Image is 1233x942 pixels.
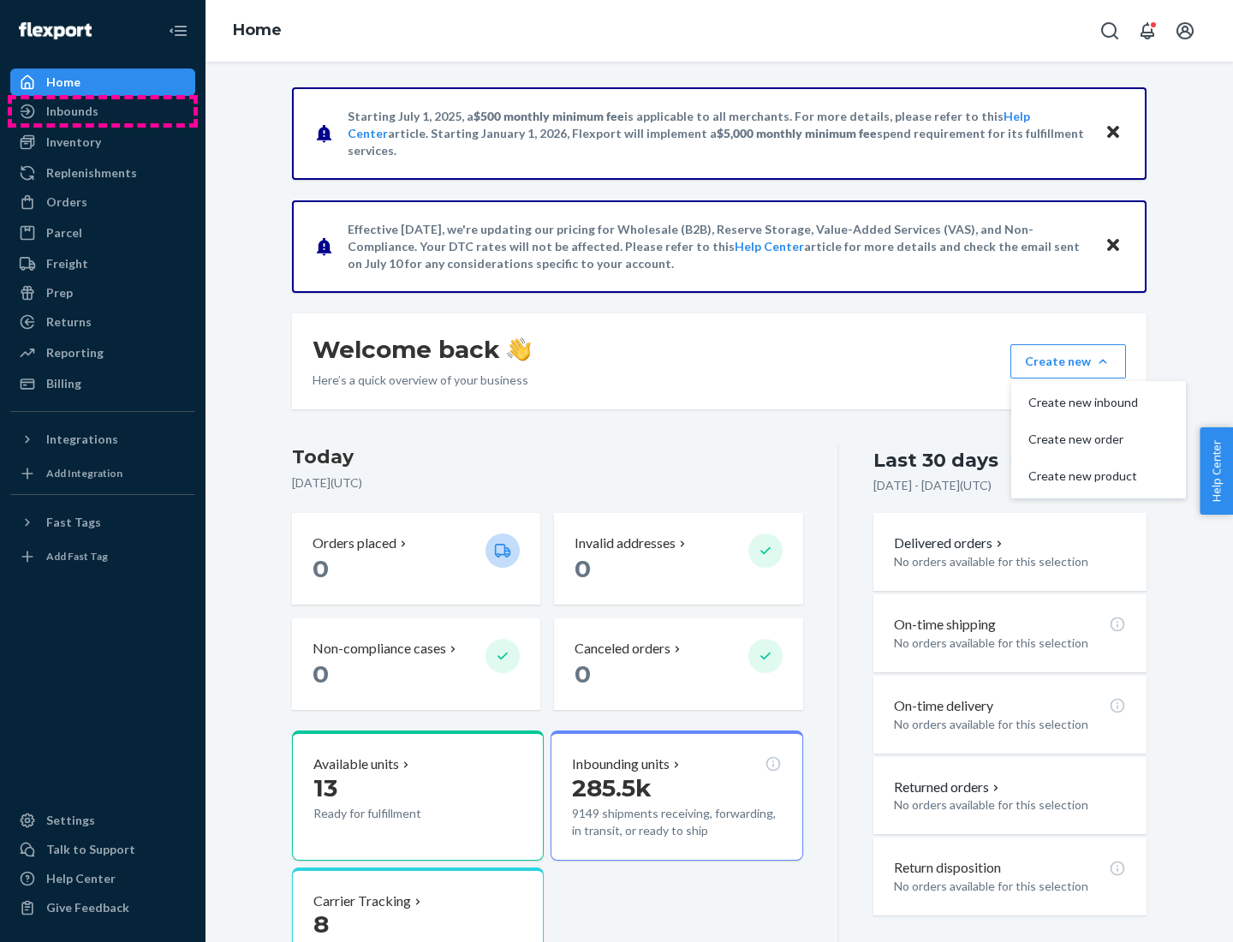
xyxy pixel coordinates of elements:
[313,754,399,774] p: Available units
[575,639,670,659] p: Canceled orders
[10,426,195,453] button: Integrations
[10,339,195,367] a: Reporting
[507,337,531,361] img: hand-wave emoji
[894,858,1001,878] p: Return disposition
[572,773,652,802] span: 285.5k
[313,372,531,389] p: Here’s a quick overview of your business
[46,466,122,480] div: Add Integration
[10,250,195,277] a: Freight
[161,14,195,48] button: Close Navigation
[46,431,118,448] div: Integrations
[575,659,591,689] span: 0
[873,477,992,494] p: [DATE] - [DATE] ( UTC )
[46,899,129,916] div: Give Feedback
[10,69,195,96] a: Home
[292,730,544,861] button: Available units13Ready for fulfillment
[894,553,1126,570] p: No orders available for this selection
[313,534,396,553] p: Orders placed
[313,639,446,659] p: Non-compliance cases
[46,344,104,361] div: Reporting
[219,6,295,56] ol: breadcrumbs
[46,194,87,211] div: Orders
[1028,470,1138,482] span: Create new product
[46,841,135,858] div: Talk to Support
[10,807,195,834] a: Settings
[292,474,803,492] p: [DATE] ( UTC )
[46,375,81,392] div: Billing
[348,108,1088,159] p: Starting July 1, 2025, a is applicable to all merchants. For more details, please refer to this a...
[551,730,802,861] button: Inbounding units285.5k9149 shipments receiving, forwarding, in transit, or ready to ship
[313,334,531,365] h1: Welcome back
[572,805,781,839] p: 9149 shipments receiving, forwarding, in transit, or ready to ship
[474,109,624,123] span: $500 monthly minimum fee
[46,514,101,531] div: Fast Tags
[10,159,195,187] a: Replenishments
[554,513,802,605] button: Invalid addresses 0
[10,543,195,570] a: Add Fast Tag
[10,836,195,863] a: Talk to Support
[894,778,1003,797] button: Returned orders
[46,74,80,91] div: Home
[10,894,195,921] button: Give Feedback
[735,239,804,253] a: Help Center
[10,865,195,892] a: Help Center
[1015,421,1182,458] button: Create new order
[10,308,195,336] a: Returns
[10,370,195,397] a: Billing
[348,221,1088,272] p: Effective [DATE], we're updating our pricing for Wholesale (B2B), Reserve Storage, Value-Added Se...
[313,909,329,939] span: 8
[10,509,195,536] button: Fast Tags
[873,447,998,474] div: Last 30 days
[1130,14,1164,48] button: Open notifications
[19,22,92,39] img: Flexport logo
[10,279,195,307] a: Prep
[46,870,116,887] div: Help Center
[894,534,1006,553] button: Delivered orders
[292,618,540,710] button: Non-compliance cases 0
[894,696,993,716] p: On-time delivery
[575,554,591,583] span: 0
[313,659,329,689] span: 0
[554,618,802,710] button: Canceled orders 0
[10,188,195,216] a: Orders
[575,534,676,553] p: Invalid addresses
[1015,385,1182,421] button: Create new inbound
[894,615,996,635] p: On-time shipping
[313,805,472,822] p: Ready for fulfillment
[46,134,101,151] div: Inventory
[46,255,88,272] div: Freight
[1200,427,1233,515] button: Help Center
[894,878,1126,895] p: No orders available for this selection
[46,549,108,563] div: Add Fast Tag
[1015,458,1182,495] button: Create new product
[10,219,195,247] a: Parcel
[1010,344,1126,379] button: Create newCreate new inboundCreate new orderCreate new product
[717,126,877,140] span: $5,000 monthly minimum fee
[46,812,95,829] div: Settings
[233,21,282,39] a: Home
[313,891,411,911] p: Carrier Tracking
[292,444,803,471] h3: Today
[894,796,1126,814] p: No orders available for this selection
[313,773,337,802] span: 13
[46,103,98,120] div: Inbounds
[10,98,195,125] a: Inbounds
[1093,14,1127,48] button: Open Search Box
[894,635,1126,652] p: No orders available for this selection
[1102,121,1124,146] button: Close
[572,754,670,774] p: Inbounding units
[292,513,540,605] button: Orders placed 0
[10,128,195,156] a: Inventory
[1028,433,1138,445] span: Create new order
[894,716,1126,733] p: No orders available for this selection
[46,164,137,182] div: Replenishments
[1102,234,1124,259] button: Close
[313,554,329,583] span: 0
[46,313,92,331] div: Returns
[1168,14,1202,48] button: Open account menu
[10,460,195,487] a: Add Integration
[1028,396,1138,408] span: Create new inbound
